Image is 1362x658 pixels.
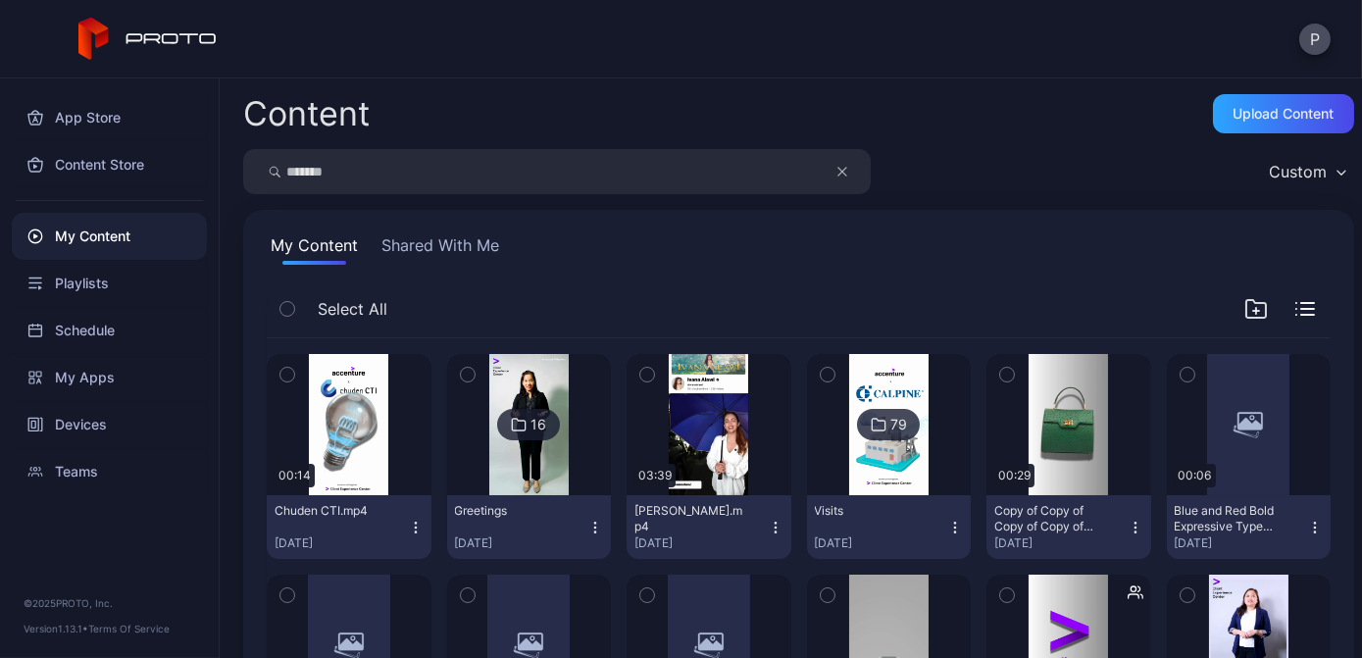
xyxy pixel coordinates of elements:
div: Visits [815,503,923,519]
div: © 2025 PROTO, Inc. [24,595,195,611]
button: Custom [1259,149,1354,194]
a: Terms Of Service [88,623,170,634]
div: Upload Content [1234,106,1335,122]
button: Upload Content [1213,94,1354,133]
a: Schedule [12,307,207,354]
div: Blue and Red Bold Expressive Type Gadgets Static Snapchat Snap Ad-3.mp4 [1175,503,1283,534]
span: Version 1.13.1 • [24,623,88,634]
a: Devices [12,401,207,448]
div: [DATE] [455,535,588,551]
div: IVANA.mp4 [634,503,742,534]
button: Chuden CTI.mp4[DATE] [267,495,431,559]
div: 16 [530,416,546,433]
button: Greetings[DATE] [447,495,612,559]
div: [DATE] [815,535,948,551]
button: Copy of Copy of Copy of Copy of Client Experience Center (1).mp4[DATE] [986,495,1151,559]
button: P [1299,24,1331,55]
div: Copy of Copy of Copy of Copy of Client Experience Center (1).mp4 [994,503,1102,534]
div: Custom [1269,162,1327,181]
div: [DATE] [275,535,408,551]
div: Greetings [455,503,563,519]
button: Shared With Me [378,233,503,265]
a: Teams [12,448,207,495]
button: [PERSON_NAME].mp4[DATE] [627,495,791,559]
div: Chuden CTI.mp4 [275,503,382,519]
button: Blue and Red Bold Expressive Type Gadgets Static Snapchat Snap Ad-3.mp4[DATE] [1167,495,1332,559]
a: App Store [12,94,207,141]
button: My Content [267,233,362,265]
button: Visits[DATE] [807,495,972,559]
div: [DATE] [634,535,768,551]
div: [DATE] [1175,535,1308,551]
a: Playlists [12,260,207,307]
div: Content [243,97,370,130]
div: [DATE] [994,535,1128,551]
span: Select All [318,297,387,321]
div: 79 [890,416,907,433]
a: My Apps [12,354,207,401]
a: My Content [12,213,207,260]
a: Content Store [12,141,207,188]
